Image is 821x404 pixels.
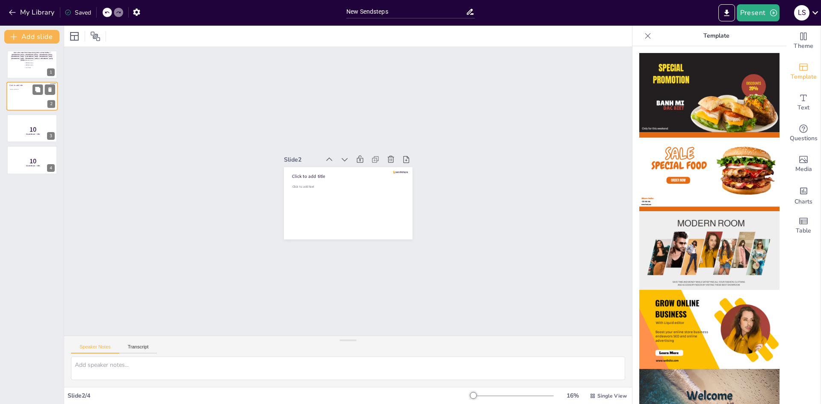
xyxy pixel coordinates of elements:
[786,210,821,241] div: Add a table
[26,67,49,68] span: Joris te Booij
[4,30,59,44] button: Add slide
[797,103,809,112] span: Text
[47,68,55,76] div: 1
[47,164,55,172] div: 4
[790,134,818,143] span: Questions
[639,290,780,369] img: thumb-4.png
[284,156,320,164] div: Slide 2
[32,85,43,95] button: Duplicate Slide
[6,82,58,111] div: 2
[47,100,55,108] div: 2
[10,89,18,91] span: Click to add text
[30,157,36,166] span: 10
[786,87,821,118] div: Add text boxes
[794,4,809,21] button: L S
[794,41,813,51] span: Theme
[786,26,821,56] div: Change the overall theme
[26,62,49,64] span: [PERSON_NAME]
[346,6,466,18] input: Insert title
[786,180,821,210] div: Add charts and graphs
[795,165,812,174] span: Media
[7,50,57,79] div: 1
[292,185,314,189] span: Click to add text
[11,52,53,61] span: Guess who made these stops during their summer holiday "[GEOGRAPHIC_DATA], [GEOGRAPHIC_DATA] - [G...
[65,9,91,17] div: Saved
[6,6,58,19] button: My Library
[26,133,40,135] span: Countdown - title
[30,125,36,134] span: 10
[786,56,821,87] div: Add ready made slides
[292,174,325,180] span: Click to add title
[26,60,49,61] span: [PERSON_NAME]
[639,132,780,211] img: thumb-2.png
[597,392,627,399] span: Single View
[7,146,57,174] div: 4
[119,344,157,354] button: Transcript
[786,149,821,180] div: Add images, graphics, shapes or video
[655,26,778,46] p: Template
[68,29,81,43] div: Layout
[562,392,583,400] div: 16 %
[26,165,40,167] span: Countdown - title
[68,392,472,400] div: Slide 2 / 4
[718,4,735,21] button: Export to PowerPoint
[45,85,55,95] button: Delete Slide
[791,72,817,82] span: Template
[26,65,49,66] span: [PERSON_NAME]
[639,53,780,132] img: thumb-1.png
[90,31,100,41] span: Position
[639,211,780,290] img: thumb-3.png
[47,132,55,140] div: 3
[71,344,119,354] button: Speaker Notes
[7,114,57,142] div: 3
[794,197,812,206] span: Charts
[796,226,811,236] span: Table
[737,4,780,21] button: Present
[786,118,821,149] div: Get real-time input from your audience
[794,5,809,21] div: L S
[9,85,23,87] span: Click to add title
